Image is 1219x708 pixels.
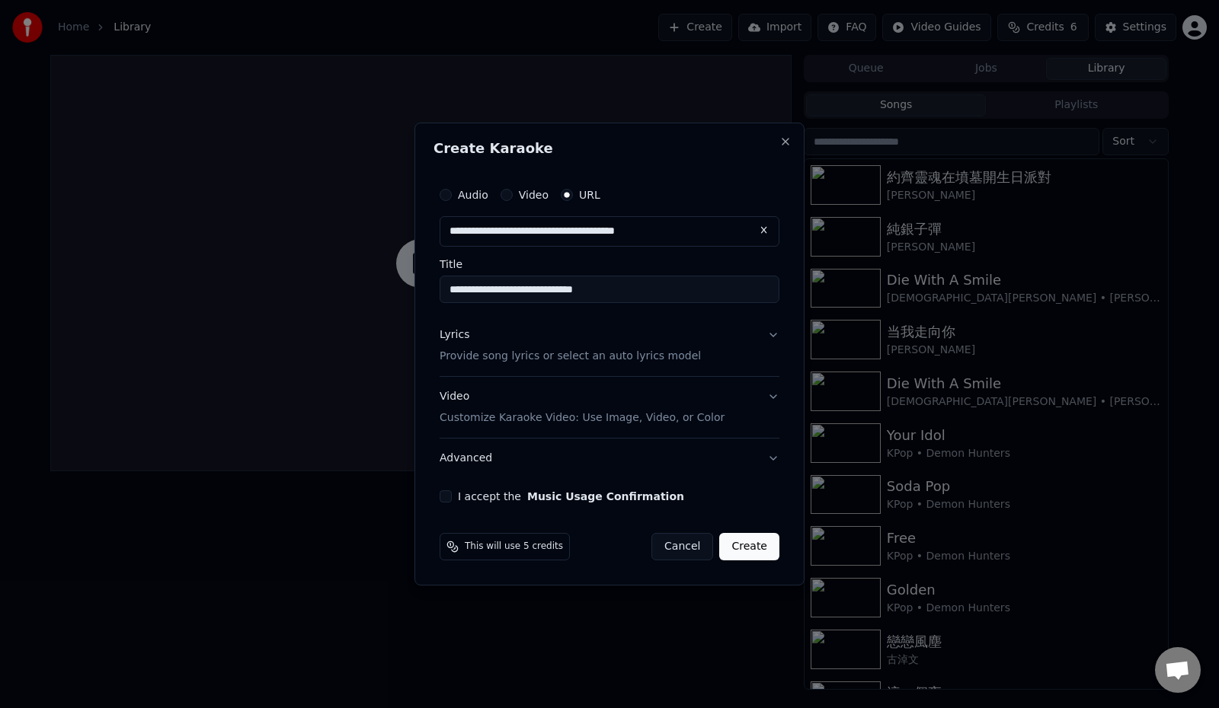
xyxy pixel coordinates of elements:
p: Provide song lyrics or select an auto lyrics model [440,349,701,364]
label: Video [519,190,549,200]
label: Audio [458,190,488,200]
button: LyricsProvide song lyrics or select an auto lyrics model [440,315,779,376]
label: Title [440,259,779,269]
label: URL [579,190,600,200]
h2: Create Karaoke [434,142,785,155]
span: This will use 5 credits [465,541,563,553]
button: VideoCustomize Karaoke Video: Use Image, Video, or Color [440,377,779,438]
p: Customize Karaoke Video: Use Image, Video, or Color [440,410,725,426]
button: Create [719,533,779,560]
div: Lyrics [440,327,469,343]
div: Video [440,389,725,426]
button: Cancel [651,533,713,560]
button: Advanced [440,439,779,478]
button: I accept the [527,491,684,502]
label: I accept the [458,491,684,502]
